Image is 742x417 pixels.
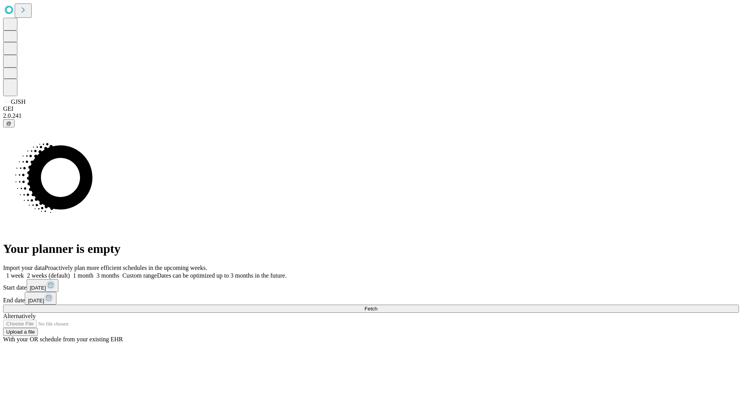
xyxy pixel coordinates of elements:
span: 1 week [6,272,24,279]
button: [DATE] [27,279,58,292]
button: @ [3,119,15,127]
span: @ [6,120,12,126]
span: Fetch [364,306,377,312]
div: GEI [3,105,739,112]
span: Custom range [123,272,157,279]
span: With your OR schedule from your existing EHR [3,336,123,342]
span: [DATE] [28,298,44,303]
span: Dates can be optimized up to 3 months in the future. [157,272,286,279]
span: GJSH [11,98,26,105]
button: Upload a file [3,328,38,336]
div: Start date [3,279,739,292]
span: 1 month [73,272,94,279]
button: [DATE] [25,292,56,305]
span: 3 months [97,272,119,279]
span: Alternatively [3,313,36,319]
button: Fetch [3,305,739,313]
span: 2 weeks (default) [27,272,70,279]
span: [DATE] [30,285,46,291]
div: 2.0.241 [3,112,739,119]
span: Import your data [3,264,45,271]
div: End date [3,292,739,305]
h1: Your planner is empty [3,242,739,256]
span: Proactively plan more efficient schedules in the upcoming weeks. [45,264,207,271]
